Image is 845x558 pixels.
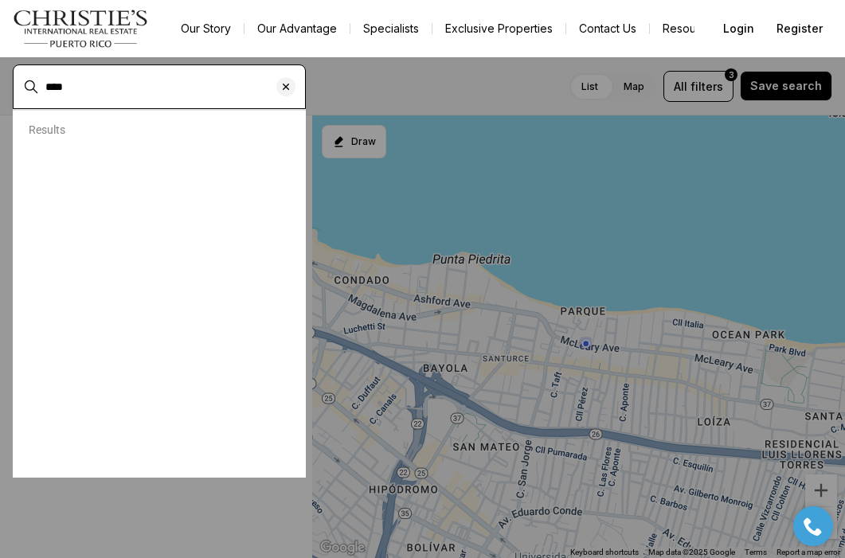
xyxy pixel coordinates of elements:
a: Our Story [168,18,244,40]
button: Register [767,13,832,45]
a: Our Advantage [245,18,350,40]
p: Results [29,123,65,136]
button: Clear search input [276,65,305,108]
button: Contact Us [566,18,649,40]
a: Specialists [350,18,432,40]
span: Register [777,22,823,35]
button: Login [714,13,764,45]
span: Login [723,22,754,35]
a: Exclusive Properties [432,18,565,40]
a: Resources [650,18,732,40]
img: logo [13,10,149,48]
